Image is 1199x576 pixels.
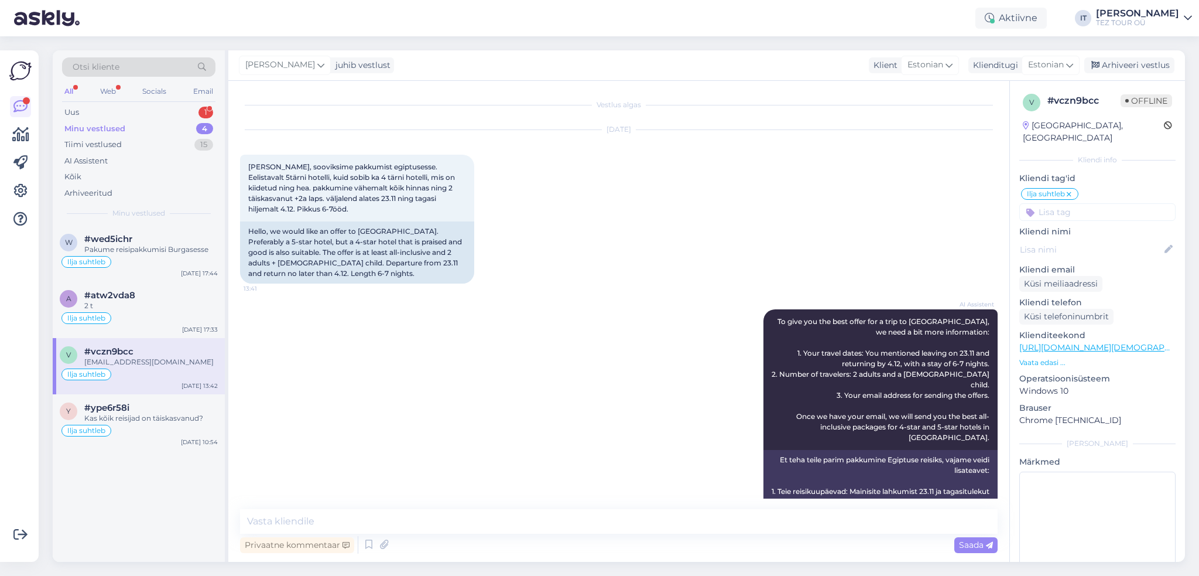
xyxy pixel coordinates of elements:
span: [PERSON_NAME] [245,59,315,71]
p: Chrome [TECHNICAL_ID] [1019,414,1176,427]
span: Offline [1121,94,1172,107]
span: #ype6r58i [84,403,129,413]
div: TEZ TOUR OÜ [1096,18,1179,28]
div: juhib vestlust [331,59,390,71]
span: v [66,350,71,359]
span: #atw2vda8 [84,290,135,301]
div: Klienditugi [968,59,1018,71]
div: 15 [194,139,213,151]
span: Ilja suhtleb [67,258,105,265]
span: Ilja suhtleb [67,427,105,434]
div: Et teha teile parim pakkumine Egiptuse reisiks, vajame veidi lisateavet: 1. Teie reisikuupäevad: ... [763,450,998,575]
div: Socials [140,84,169,99]
input: Lisa tag [1019,203,1176,221]
div: # vczn9bcc [1047,94,1121,108]
div: 2 t [84,301,218,311]
div: 4 [196,123,213,135]
div: Uus [64,107,79,118]
div: [PERSON_NAME] [1019,438,1176,449]
div: Kõik [64,171,81,183]
p: Märkmed [1019,456,1176,468]
p: Operatsioonisüsteem [1019,373,1176,385]
span: #vczn9bcc [84,346,133,357]
div: AI Assistent [64,155,108,167]
span: Ilja suhtleb [67,371,105,378]
p: Vaata edasi ... [1019,357,1176,368]
div: Privaatne kommentaar [240,537,354,553]
p: Kliendi telefon [1019,296,1176,309]
p: Brauser [1019,402,1176,414]
div: [DATE] 17:44 [181,269,218,278]
span: #wed5ichr [84,234,132,244]
div: [DATE] 10:54 [181,438,218,447]
span: y [66,407,71,415]
div: Kas kõik reisijad on täiskasvanud? [84,413,218,424]
p: Kliendi tag'id [1019,172,1176,185]
span: Estonian [907,59,943,71]
span: Ilja suhtleb [67,315,105,322]
div: [GEOGRAPHIC_DATA], [GEOGRAPHIC_DATA] [1023,120,1164,144]
div: Tiimi vestlused [64,139,122,151]
img: Askly Logo [9,60,32,82]
span: 13:41 [244,284,287,293]
span: v [1029,98,1034,107]
div: Kliendi info [1019,155,1176,165]
div: 1 [198,107,213,118]
span: Minu vestlused [112,208,165,219]
span: To give you the best offer for a trip to [GEOGRAPHIC_DATA], we need a bit more information: 1. Yo... [772,317,991,442]
div: Minu vestlused [64,123,125,135]
div: Arhiveeritud [64,188,112,199]
span: Estonian [1028,59,1064,71]
input: Lisa nimi [1020,243,1162,256]
span: Saada [959,540,993,550]
span: Ilja suhtleb [1027,190,1065,197]
div: Klient [869,59,897,71]
div: Aktiivne [975,8,1047,29]
div: [DATE] [240,124,998,135]
div: [DATE] 13:42 [181,381,218,390]
div: [EMAIL_ADDRESS][DOMAIN_NAME] [84,357,218,367]
span: [PERSON_NAME], sooviksime pakkumist egiptusesse. Eelistavalt 5tärni hotelli, kuid sobib ka 4 tärn... [248,162,457,213]
p: Kliendi email [1019,264,1176,276]
span: a [66,294,71,303]
div: Hello, we would like an offer to [GEOGRAPHIC_DATA]. Preferably a 5-star hotel, but a 4-star hotel... [240,221,474,284]
a: [PERSON_NAME]TEZ TOUR OÜ [1096,9,1192,28]
span: Otsi kliente [73,61,119,73]
div: Küsi telefoninumbrit [1019,309,1114,325]
div: [DATE] 17:33 [182,325,218,334]
span: AI Assistent [950,300,994,309]
div: Pakume reisipakkumisi Burgasesse [84,244,218,255]
div: Küsi meiliaadressi [1019,276,1102,292]
p: Kliendi nimi [1019,226,1176,238]
p: Windows 10 [1019,385,1176,397]
div: Vestlus algas [240,100,998,110]
div: IT [1075,10,1091,26]
div: All [62,84,76,99]
span: w [65,238,73,247]
div: [PERSON_NAME] [1096,9,1179,18]
div: Email [191,84,215,99]
p: Klienditeekond [1019,329,1176,342]
div: Arhiveeri vestlus [1084,57,1174,73]
div: Web [98,84,118,99]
